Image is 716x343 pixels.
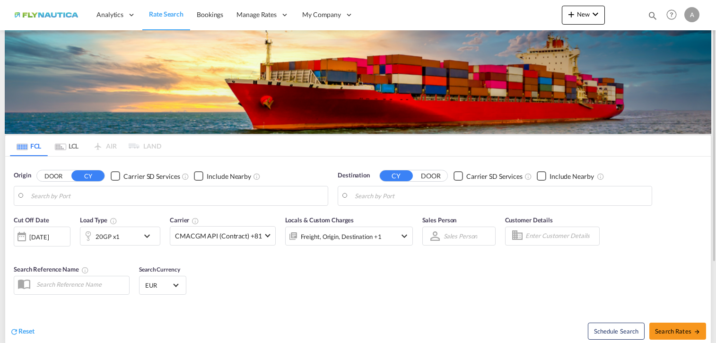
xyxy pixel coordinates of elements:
[14,265,89,273] span: Search Reference Name
[80,216,117,224] span: Load Type
[655,327,700,335] span: Search Rates
[562,6,605,25] button: icon-plus 400-fgNewicon-chevron-down
[647,10,658,21] md-icon: icon-magnify
[32,277,129,291] input: Search Reference Name
[525,229,596,243] input: Enter Customer Details
[141,230,157,242] md-icon: icon-chevron-down
[302,10,341,19] span: My Company
[29,233,49,241] div: [DATE]
[192,217,199,225] md-icon: The selected Trucker/Carrierwill be displayed in the rate results If the rates are from another f...
[18,327,35,335] span: Reset
[14,216,49,224] span: Cut Off Date
[37,171,70,182] button: DOOR
[414,171,447,182] button: DOOR
[5,30,711,134] img: LCL+%26+FCL+BACKGROUND.png
[197,10,223,18] span: Bookings
[684,7,699,22] div: A
[10,327,18,336] md-icon: icon-refresh
[14,245,21,258] md-datepicker: Select
[145,281,172,290] span: EUR
[182,173,189,180] md-icon: Unchecked: Search for CY (Container Yard) services for all selected carriers.Checked : Search for...
[10,135,161,156] md-pagination-wrapper: Use the left and right arrow keys to navigate between tabs
[236,10,277,19] span: Manage Rates
[664,7,684,24] div: Help
[647,10,658,25] div: icon-magnify
[524,173,532,180] md-icon: Unchecked: Search for CY (Container Yard) services for all selected carriers.Checked : Search for...
[170,216,199,224] span: Carrier
[110,217,117,225] md-icon: icon-information-outline
[123,172,180,181] div: Carrier SD Services
[566,9,577,20] md-icon: icon-plus 400-fg
[285,216,354,224] span: Locals & Custom Charges
[80,227,160,246] div: 20GP x1icon-chevron-down
[149,10,183,18] span: Rate Search
[253,173,261,180] md-icon: Unchecked: Ignores neighbouring ports when fetching rates.Checked : Includes neighbouring ports w...
[285,227,413,246] div: Freight Origin Destination Factory Stuffingicon-chevron-down
[422,216,457,224] span: Sales Person
[14,227,70,246] div: [DATE]
[14,4,78,26] img: dbeec6a0202a11f0ab01a7e422f9ff92.png
[10,135,48,156] md-tab-item: FCL
[10,326,35,337] div: icon-refreshReset
[175,231,262,241] span: CMACGM API (Contract) +81
[111,171,180,181] md-checkbox: Checkbox No Ink
[466,172,523,181] div: Carrier SD Services
[31,189,323,203] input: Search by Port
[597,173,604,180] md-icon: Unchecked: Ignores neighbouring ports when fetching rates.Checked : Includes neighbouring ports w...
[48,135,86,156] md-tab-item: LCL
[694,328,700,335] md-icon: icon-arrow-right
[81,266,89,274] md-icon: Your search will be saved by the below given name
[380,170,413,181] button: CY
[194,171,251,181] md-checkbox: Checkbox No Ink
[566,10,601,18] span: New
[139,266,180,273] span: Search Currency
[649,323,706,340] button: Search Ratesicon-arrow-right
[144,278,181,292] md-select: Select Currency: € EUREuro
[588,323,645,340] button: Note: By default Schedule search will only considerorigin ports, destination ports and cut off da...
[355,189,647,203] input: Search by Port
[207,172,251,181] div: Include Nearby
[14,171,31,180] span: Origin
[550,172,594,181] div: Include Nearby
[454,171,523,181] md-checkbox: Checkbox No Ink
[301,230,382,243] div: Freight Origin Destination Factory Stuffing
[96,10,123,19] span: Analytics
[71,170,105,181] button: CY
[338,171,370,180] span: Destination
[505,216,553,224] span: Customer Details
[96,230,120,243] div: 20GP x1
[537,171,594,181] md-checkbox: Checkbox No Ink
[443,229,479,243] md-select: Sales Person
[664,7,680,23] span: Help
[399,230,410,242] md-icon: icon-chevron-down
[590,9,601,20] md-icon: icon-chevron-down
